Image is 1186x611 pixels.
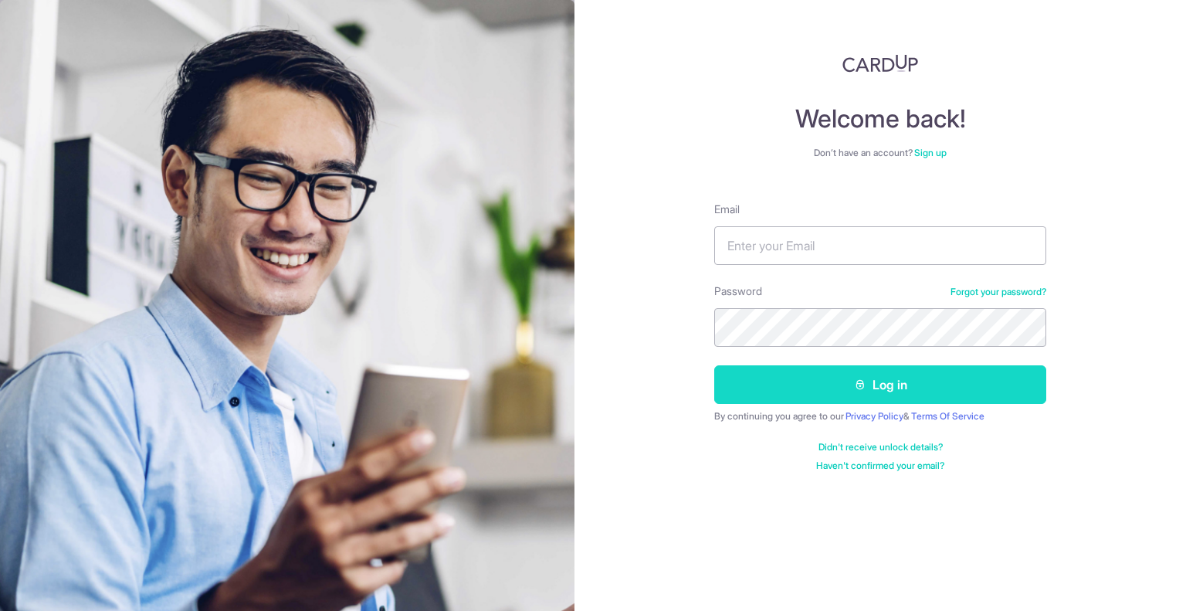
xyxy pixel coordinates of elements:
[714,147,1046,159] div: Don’t have an account?
[714,202,740,217] label: Email
[714,365,1046,404] button: Log in
[816,460,944,472] a: Haven't confirmed your email?
[845,410,903,422] a: Privacy Policy
[714,283,762,299] label: Password
[714,226,1046,265] input: Enter your Email
[714,410,1046,423] div: By continuing you agree to our &
[914,147,947,158] a: Sign up
[842,54,918,73] img: CardUp Logo
[714,104,1046,134] h4: Welcome back!
[911,410,984,422] a: Terms Of Service
[950,286,1046,298] a: Forgot your password?
[818,441,943,453] a: Didn't receive unlock details?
